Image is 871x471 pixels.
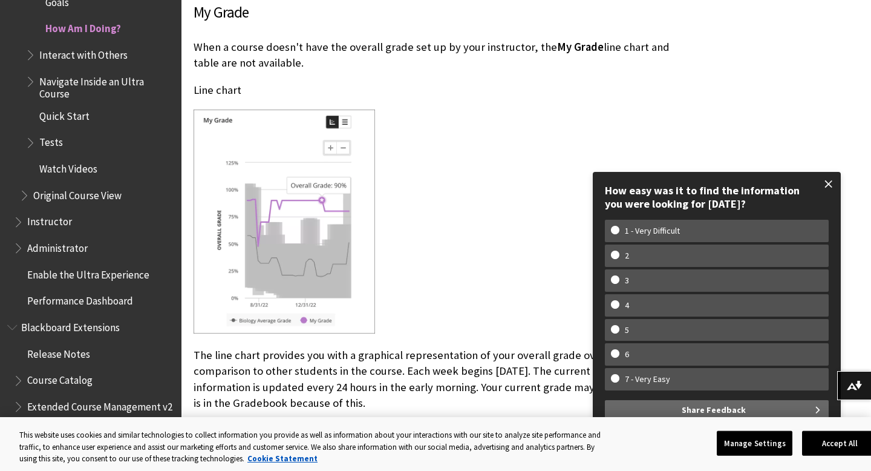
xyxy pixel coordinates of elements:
[194,347,680,411] p: The line chart provides you with a graphical representation of your overall grade over time in co...
[27,344,90,360] span: Release Notes
[611,349,643,360] w-span: 6
[27,291,133,308] span: Performance Dashboard
[27,371,93,387] span: Course Catalog
[194,82,680,98] p: Line chart
[21,317,120,334] span: Blackboard Extensions
[39,45,128,61] span: Interact with Others
[27,265,149,281] span: Enable the Ultra Experience
[39,71,173,100] span: Navigate Inside an Ultra Course
[45,19,121,35] span: How Am I Doing?
[682,400,746,420] span: Share Feedback
[27,397,172,413] span: Extended Course Management v2
[194,1,680,24] h3: My Grade
[557,40,604,54] span: My Grade
[611,300,643,311] w-span: 4
[27,212,72,228] span: Instructor
[194,39,680,71] p: When a course doesn't have the overall grade set up by your instructor, the line chart and table ...
[611,325,643,335] w-span: 5
[247,453,318,464] a: More information about your privacy, opens in a new tab
[39,106,90,122] span: Quick Start
[27,238,88,254] span: Administrator
[605,184,829,210] div: How easy was it to find the information you were looking for [DATE]?
[39,159,97,175] span: Watch Videos
[33,185,122,202] span: Original Course View
[605,400,829,420] button: Share Feedback
[611,226,694,236] w-span: 1 - Very Difficult
[717,430,792,456] button: Manage Settings
[194,110,375,334] img: Image of the scatter plot accessed through My Grade. The student's grade appears in purple and th...
[39,133,63,149] span: Tests
[611,251,643,261] w-span: 2
[611,374,684,384] w-span: 7 - Very Easy
[19,429,610,465] div: This website uses cookies and similar technologies to collect information you provide as well as ...
[611,275,643,286] w-span: 3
